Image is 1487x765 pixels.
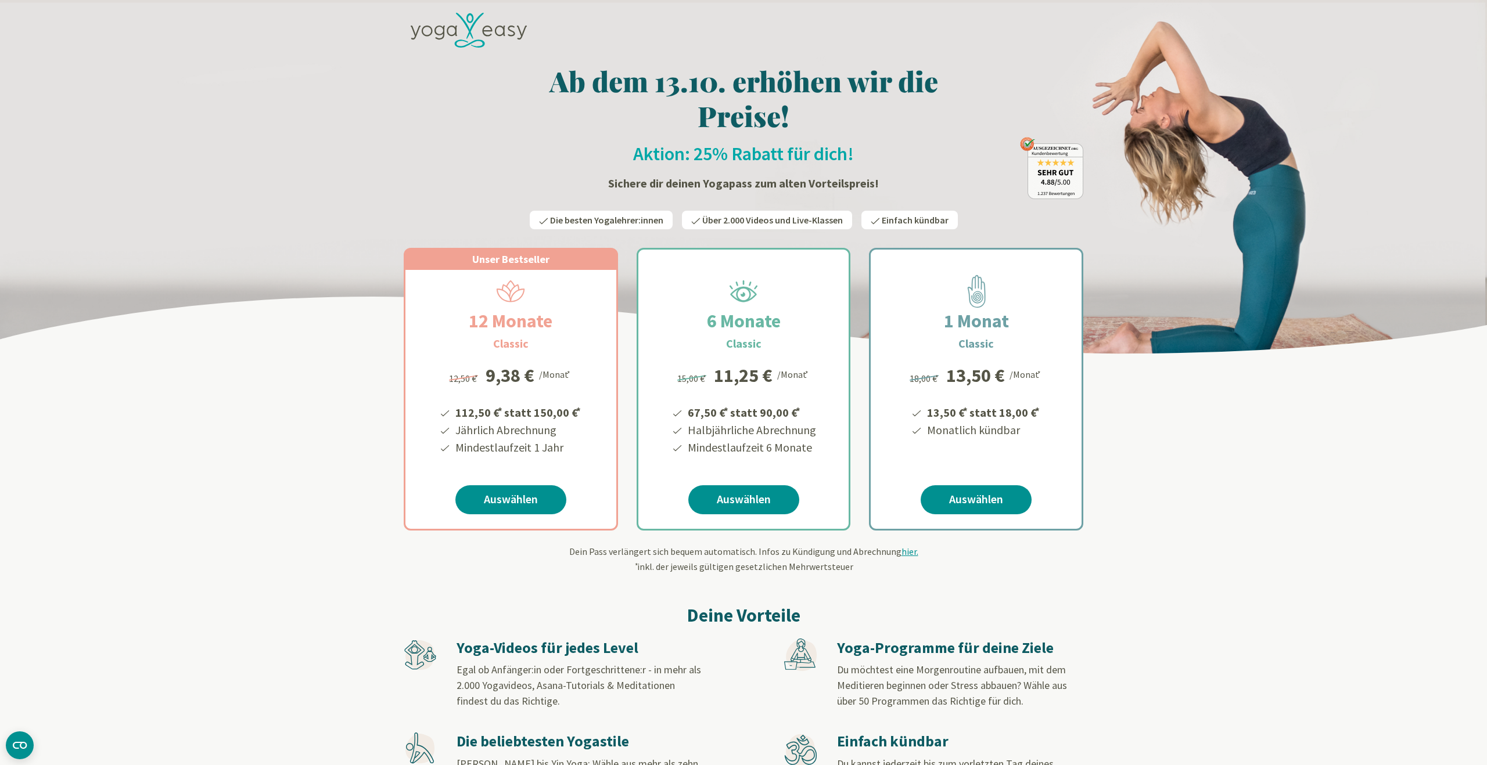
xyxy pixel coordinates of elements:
a: Auswählen [688,485,799,514]
span: Du möchtest eine Morgenroutine aufbauen, mit dem Meditieren beginnen oder Stress abbauen? Wähle a... [837,663,1067,708]
a: Auswählen [921,485,1032,514]
h3: Classic [493,335,529,352]
h3: Classic [726,335,762,352]
span: Einfach kündbar [882,214,949,226]
span: Unser Bestseller [472,252,549,266]
span: Egal ob Anfänger:in oder Fortgeschrittene:r - in mehr als 2.000 Yogavideos, Asana-Tutorials & Med... [457,663,701,708]
div: Dein Pass verlängert sich bequem automatisch. Infos zu Kündigung und Abrechnung [404,544,1083,573]
h2: Aktion: 25% Rabatt für dich! [404,142,1083,165]
li: Mindestlaufzeit 1 Jahr [454,439,583,456]
div: /Monat [1010,366,1043,381]
li: 112,50 € statt 150,00 € [454,402,583,421]
button: CMP-Widget öffnen [6,731,34,759]
h3: Einfach kündbar [837,732,1082,751]
li: 13,50 € statt 18,00 € [925,402,1041,421]
img: ausgezeichnet_badge.png [1020,137,1083,199]
strong: Sichere dir deinen Yogapass zum alten Vorteilspreis! [608,176,879,190]
h2: 1 Monat [916,307,1037,335]
li: Jährlich Abrechnung [454,421,583,439]
li: Monatlich kündbar [925,421,1041,439]
div: 9,38 € [486,366,534,385]
h1: Ab dem 13.10. erhöhen wir die Preise! [404,63,1083,133]
h2: 6 Monate [679,307,809,335]
h3: Yoga-Videos für jedes Level [457,638,702,658]
div: /Monat [539,366,572,381]
h3: Classic [958,335,994,352]
span: Die besten Yogalehrer:innen [550,214,663,226]
span: Über 2.000 Videos und Live-Klassen [702,214,843,226]
span: 15,00 € [677,373,708,384]
div: 11,25 € [714,366,773,385]
a: Auswählen [455,485,566,514]
li: Halbjährliche Abrechnung [686,421,816,439]
li: Mindestlaufzeit 6 Monate [686,439,816,456]
h3: Die beliebtesten Yogastile [457,732,702,751]
span: 12,50 € [449,373,480,384]
div: /Monat [777,366,810,381]
li: 67,50 € statt 90,00 € [686,402,816,421]
h2: Deine Vorteile [404,601,1083,629]
span: hier. [901,546,918,557]
h3: Yoga-Programme für deine Ziele [837,638,1082,658]
h2: 12 Monate [441,307,580,335]
span: inkl. der jeweils gültigen gesetzlichen Mehrwertsteuer [634,561,853,572]
div: 13,50 € [946,366,1005,385]
span: 18,00 € [910,373,940,384]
